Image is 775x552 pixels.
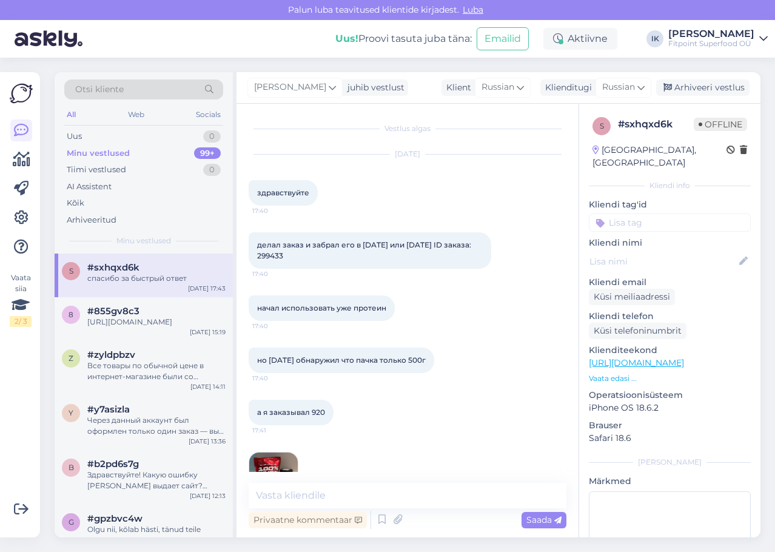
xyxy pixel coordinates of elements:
[335,32,472,46] div: Proovi tasuta juba täna:
[600,121,604,130] span: s
[126,107,147,123] div: Web
[589,457,751,468] div: [PERSON_NAME]
[252,206,298,215] span: 17:40
[249,512,367,528] div: Privaatne kommentaar
[87,360,226,382] div: Все товары по обычной цене в интернет-магазине были со скидкой 15%
[694,118,747,131] span: Offline
[589,357,684,368] a: [URL][DOMAIN_NAME]
[249,149,566,160] div: [DATE]
[618,117,694,132] div: # sxhqxd6k
[589,237,751,249] p: Kliendi nimi
[69,408,73,417] span: y
[116,235,171,246] span: Minu vestlused
[75,83,124,96] span: Otsi kliente
[343,81,404,94] div: juhib vestlust
[589,402,751,414] p: iPhone OS 18.6.2
[87,470,226,491] div: Здравствуйте! Какую ошибку [PERSON_NAME] выдает сайт? Отсутвие товара, неправильно указаны данные...
[67,214,116,226] div: Arhiveeritud
[249,453,298,501] img: Attachment
[589,323,686,339] div: Küsi telefoninumbrit
[257,355,426,365] span: но [DATE] обнаружил что пачка только 500г
[189,437,226,446] div: [DATE] 13:36
[67,130,82,143] div: Uus
[10,82,33,105] img: Askly Logo
[193,107,223,123] div: Socials
[190,328,226,337] div: [DATE] 15:19
[589,289,675,305] div: Küsi meiliaadressi
[668,29,754,39] div: [PERSON_NAME]
[69,310,73,319] span: 8
[252,374,298,383] span: 17:40
[335,33,358,44] b: Uus!
[257,188,309,197] span: здравствуйте
[656,79,750,96] div: Arhiveeri vestlus
[668,29,768,49] a: [PERSON_NAME]Fitpoint Superfood OÜ
[190,382,226,391] div: [DATE] 14:11
[526,514,562,525] span: Saada
[589,255,737,268] input: Lisa nimi
[589,344,751,357] p: Klienditeekond
[257,303,386,312] span: начал использовать уже протеин
[87,415,226,437] div: Через данный аккаунт был оформлен только один заказ — вы можете сами убедиться в этом, зайдя в св...
[67,197,84,209] div: Kõik
[589,419,751,432] p: Brauser
[87,306,139,317] span: #855gv8c3
[249,123,566,134] div: Vestlus algas
[87,349,135,360] span: #zyldpbzv
[543,28,617,50] div: Aktiivne
[69,517,74,527] span: g
[589,198,751,211] p: Kliendi tag'id
[589,180,751,191] div: Kliendi info
[254,81,326,94] span: [PERSON_NAME]
[69,266,73,275] span: s
[67,147,130,160] div: Minu vestlused
[203,130,221,143] div: 0
[589,373,751,384] p: Vaata edasi ...
[252,426,298,435] span: 17:41
[87,513,143,524] span: #gpzbvc4w
[188,284,226,293] div: [DATE] 17:43
[87,262,139,273] span: #sxhqxd6k
[64,107,78,123] div: All
[252,269,298,278] span: 17:40
[477,27,529,50] button: Emailid
[589,310,751,323] p: Kliendi telefon
[67,164,126,176] div: Tiimi vestlused
[87,273,226,284] div: спасибо за быстрый ответ
[257,240,473,260] span: делал заказ и забрал его в [DATE] или [DATE] ID заказа: 299433
[87,317,226,328] div: [URL][DOMAIN_NAME]
[87,459,139,470] span: #b2pd6s7g
[589,475,751,488] p: Märkmed
[194,147,221,160] div: 99+
[459,4,487,15] span: Luba
[10,316,32,327] div: 2 / 3
[69,463,74,472] span: b
[589,432,751,445] p: Safari 18.6
[441,81,471,94] div: Klient
[67,181,112,193] div: AI Assistent
[252,321,298,331] span: 17:40
[190,491,226,500] div: [DATE] 12:13
[589,276,751,289] p: Kliendi email
[203,164,221,176] div: 0
[257,408,325,417] span: а я заказывал 920
[10,272,32,327] div: Vaata siia
[592,144,726,169] div: [GEOGRAPHIC_DATA], [GEOGRAPHIC_DATA]
[481,81,514,94] span: Russian
[540,81,592,94] div: Klienditugi
[589,214,751,232] input: Lisa tag
[602,81,635,94] span: Russian
[87,524,226,546] div: Olgu nii, kõlab hästi, tänud teile uurimast! :)
[589,389,751,402] p: Operatsioonisüsteem
[646,30,663,47] div: IK
[69,354,73,363] span: z
[87,404,130,415] span: #y7asizla
[668,39,754,49] div: Fitpoint Superfood OÜ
